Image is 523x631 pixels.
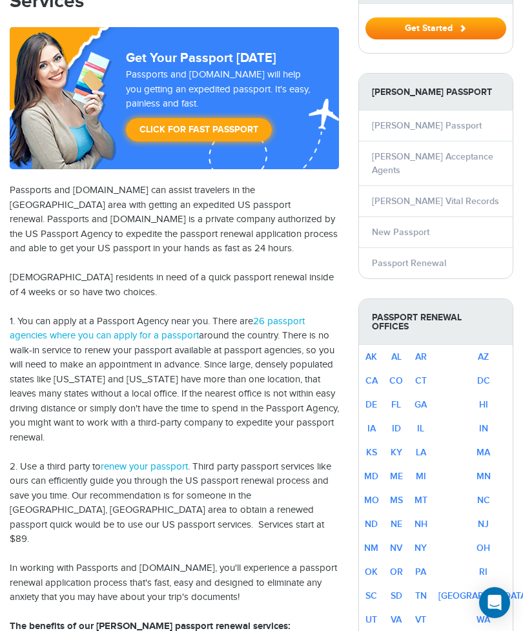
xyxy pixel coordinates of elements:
[390,495,403,506] a: MS
[359,299,513,345] strong: Passport Renewal Offices
[477,614,490,625] a: WA
[365,351,377,362] a: AK
[479,566,487,577] a: RI
[10,561,339,605] p: In working with Passports and [DOMAIN_NAME], you'll experience a passport renewal application pro...
[478,519,489,530] a: NJ
[10,183,339,256] p: Passports and [DOMAIN_NAME] can assist travelers in the [GEOGRAPHIC_DATA] area with getting an ex...
[390,566,403,577] a: OR
[477,495,490,506] a: NC
[415,399,427,410] a: GA
[365,614,377,625] a: UT
[415,566,426,577] a: PA
[390,471,403,482] a: ME
[391,399,401,410] a: FL
[392,423,401,434] a: ID
[391,351,402,362] a: AL
[415,519,427,530] a: NH
[389,375,403,386] a: CO
[415,375,427,386] a: CT
[10,460,339,547] p: 2. Use a third party to . Third party passport services like ours can efficiently guide you throu...
[372,258,446,269] a: Passport Renewal
[391,519,402,530] a: NE
[365,566,378,577] a: OK
[390,543,402,553] a: NV
[365,590,377,601] a: SC
[477,447,490,458] a: MA
[479,399,488,410] a: HI
[479,423,488,434] a: IN
[126,50,276,66] strong: Get Your Passport [DATE]
[365,375,378,386] a: CA
[415,590,427,601] a: TN
[365,23,506,33] a: Get Started
[391,590,402,601] a: SD
[415,351,427,362] a: AR
[365,17,506,39] button: Get Started
[364,471,378,482] a: MD
[391,614,402,625] a: VA
[126,118,272,141] a: Click for Fast Passport
[101,461,188,472] a: renew your passport
[364,543,378,553] a: NM
[372,120,482,131] a: [PERSON_NAME] Passport
[121,68,318,148] div: Passports and [DOMAIN_NAME] will help you getting an expedited passport. It's easy, painless and ...
[365,519,378,530] a: ND
[415,495,427,506] a: MT
[416,447,426,458] a: LA
[10,315,339,446] p: 1. You can apply at a Passport Agency near you. There are around the country. There is no walk-in...
[364,495,379,506] a: MO
[416,471,426,482] a: MI
[417,423,424,434] a: IL
[477,471,491,482] a: MN
[391,447,402,458] a: KY
[366,447,377,458] a: KS
[359,74,513,110] strong: [PERSON_NAME] Passport
[415,614,426,625] a: VT
[478,351,489,362] a: AZ
[10,271,339,300] p: [DEMOGRAPHIC_DATA] residents in need of a quick passport renewal inside of 4 weeks or so have two...
[372,227,429,238] a: New Passport
[372,196,499,207] a: [PERSON_NAME] Vital Records
[367,423,376,434] a: IA
[415,543,427,553] a: NY
[372,151,493,176] a: [PERSON_NAME] Acceptance Agents
[477,543,490,553] a: OH
[479,587,510,618] div: Open Intercom Messenger
[477,375,490,386] a: DC
[365,399,377,410] a: DE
